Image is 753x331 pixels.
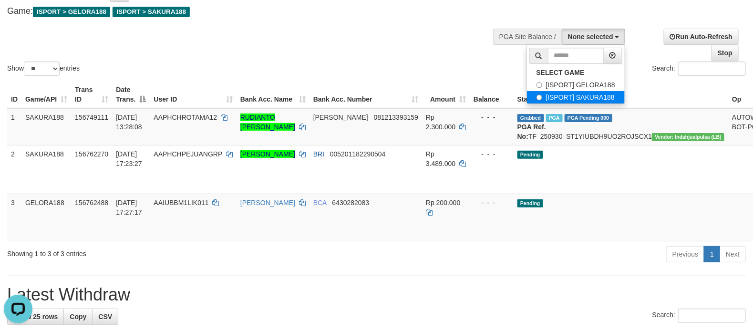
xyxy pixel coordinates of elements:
[313,114,368,121] span: [PERSON_NAME]
[7,62,80,76] label: Show entries
[678,62,746,76] input: Search:
[116,150,142,167] span: [DATE] 17:23:27
[330,150,386,158] span: Copy 005201182290504 to clipboard
[565,114,612,122] span: PGA Pending
[21,108,71,145] td: SAKURA188
[678,309,746,323] input: Search:
[517,114,544,122] span: Grabbed
[704,246,720,262] a: 1
[536,82,543,88] input: [ISPORT] GELORA188
[75,114,108,121] span: 156749111
[536,69,585,76] b: SELECT GAME
[474,113,510,122] div: - - -
[493,29,562,45] div: PGA Site Balance /
[664,29,739,45] a: Run Auto-Refresh
[474,149,510,159] div: - - -
[536,94,543,101] input: [ISPORT] SAKURA188
[527,79,625,91] label: [ISPORT] GELORA188
[527,91,625,103] label: [ISPORT] SAKURA188
[21,145,71,194] td: SAKURA188
[71,81,112,108] th: Trans ID: activate to sort column ascending
[116,199,142,216] span: [DATE] 17:27:17
[517,151,543,159] span: Pending
[474,198,510,207] div: - - -
[426,114,455,131] span: Rp 2.300.000
[92,309,118,325] a: CSV
[712,45,739,61] a: Stop
[568,33,613,41] span: None selected
[240,114,295,131] a: RUDIANTO [PERSON_NAME]
[313,199,327,207] span: BCA
[426,150,455,167] span: Rp 3.489.000
[33,7,110,17] span: ISPORT > GELORA188
[332,199,370,207] span: Copy 6430282083 to clipboard
[7,194,21,242] td: 3
[652,133,724,141] span: Vendor URL: https://dashboard.q2checkout.com/secure
[514,108,728,145] td: TF_250930_ST1YIUBDH9UO2ROJSCX1
[7,285,746,304] h1: Latest Withdraw
[70,313,86,321] span: Copy
[666,246,704,262] a: Previous
[154,150,222,158] span: AAPHCHPEJUANGRP
[21,81,71,108] th: Game/API: activate to sort column ascending
[7,245,307,259] div: Showing 1 to 3 of 3 entries
[517,199,543,207] span: Pending
[98,313,112,321] span: CSV
[154,114,217,121] span: AAPHCHROTAMA12
[75,150,108,158] span: 156762270
[652,309,746,323] label: Search:
[374,114,418,121] span: Copy 081213393159 to clipboard
[113,7,190,17] span: ISPORT > SAKURA188
[546,114,563,122] span: Marked by aquandsa
[150,81,236,108] th: User ID: activate to sort column ascending
[527,66,625,79] a: SELECT GAME
[63,309,93,325] a: Copy
[422,81,470,108] th: Amount: activate to sort column ascending
[21,194,71,242] td: GELORA188
[154,199,208,207] span: AAIUBBM1LIK011
[514,81,728,108] th: Status
[237,81,309,108] th: Bank Acc. Name: activate to sort column ascending
[652,62,746,76] label: Search:
[7,108,21,145] td: 1
[720,246,746,262] a: Next
[24,62,60,76] select: Showentries
[7,145,21,194] td: 2
[240,150,295,158] a: [PERSON_NAME]
[116,114,142,131] span: [DATE] 13:28:08
[517,123,546,140] b: PGA Ref. No:
[7,81,21,108] th: ID
[4,4,32,32] button: Open LiveChat chat widget
[313,150,324,158] span: BRI
[426,199,460,207] span: Rp 200.000
[75,199,108,207] span: 156762488
[240,199,295,207] a: [PERSON_NAME]
[470,81,514,108] th: Balance
[562,29,625,45] button: None selected
[309,81,422,108] th: Bank Acc. Number: activate to sort column ascending
[112,81,150,108] th: Date Trans.: activate to sort column descending
[7,7,493,16] h4: Game:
